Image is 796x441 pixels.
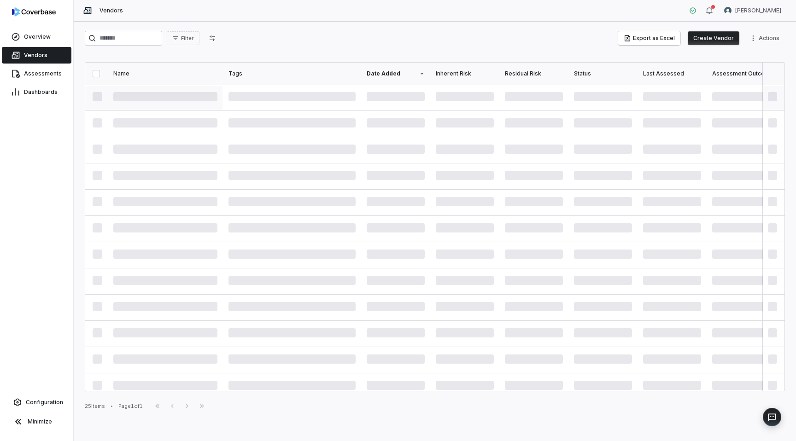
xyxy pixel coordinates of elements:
[2,29,71,45] a: Overview
[166,31,199,45] button: Filter
[85,403,105,410] div: 25 items
[747,31,785,45] button: More actions
[24,88,58,96] span: Dashboards
[574,70,632,77] div: Status
[367,70,425,77] div: Date Added
[4,412,70,431] button: Minimize
[118,403,143,410] div: Page 1 of 1
[643,70,701,77] div: Last Assessed
[26,399,63,406] span: Configuration
[436,70,494,77] div: Inherent Risk
[111,403,113,409] div: •
[99,7,123,14] span: Vendors
[2,47,71,64] a: Vendors
[2,65,71,82] a: Assessments
[24,70,62,77] span: Assessments
[24,33,51,41] span: Overview
[724,7,732,14] img: Sayantan Bhattacherjee avatar
[4,394,70,411] a: Configuration
[719,4,787,17] button: Sayantan Bhattacherjee avatar[PERSON_NAME]
[12,7,56,17] img: logo-D7KZi-bG.svg
[228,70,356,77] div: Tags
[113,70,217,77] div: Name
[181,35,193,42] span: Filter
[2,84,71,100] a: Dashboards
[505,70,563,77] div: Residual Risk
[24,52,47,59] span: Vendors
[688,31,739,45] button: Create Vendor
[28,418,52,425] span: Minimize
[735,7,781,14] span: [PERSON_NAME]
[618,31,680,45] button: Export as Excel
[712,70,770,77] div: Assessment Outcome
